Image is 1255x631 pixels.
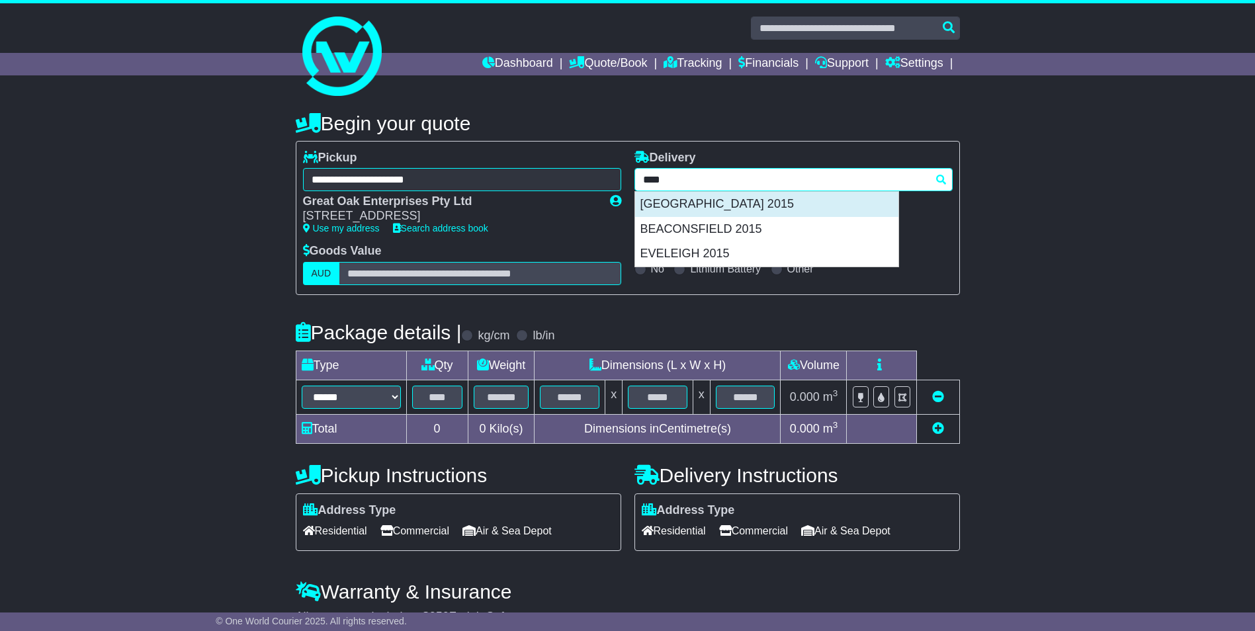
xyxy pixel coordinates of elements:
sup: 3 [833,420,838,430]
label: Goods Value [303,244,382,259]
a: Add new item [932,422,944,435]
div: BEACONSFIELD 2015 [635,217,898,242]
h4: Pickup Instructions [296,464,621,486]
td: Total [296,414,406,443]
div: Great Oak Enterprises Pty Ltd [303,194,597,209]
span: Commercial [380,521,449,541]
sup: 3 [833,388,838,398]
label: Pickup [303,151,357,165]
span: Residential [642,521,706,541]
label: kg/cm [478,329,509,343]
a: Search address book [393,223,488,233]
span: © One World Courier 2025. All rights reserved. [216,616,407,626]
div: [GEOGRAPHIC_DATA] 2015 [635,192,898,217]
a: Settings [885,53,943,75]
td: Dimensions (L x W x H) [535,351,781,380]
label: Lithium Battery [690,263,761,275]
span: 0.000 [790,390,820,403]
td: Dimensions in Centimetre(s) [535,414,781,443]
td: Volume [781,351,847,380]
div: EVELEIGH 2015 [635,241,898,267]
span: Residential [303,521,367,541]
label: No [651,263,664,275]
td: 0 [406,414,468,443]
a: Use my address [303,223,380,233]
h4: Delivery Instructions [634,464,960,486]
a: Remove this item [932,390,944,403]
td: x [693,380,710,414]
span: Commercial [719,521,788,541]
h4: Warranty & Insurance [296,581,960,603]
span: 0.000 [790,422,820,435]
div: [STREET_ADDRESS] [303,209,597,224]
label: Address Type [303,503,396,518]
span: 250 [429,610,449,623]
a: Tracking [664,53,722,75]
a: Support [815,53,869,75]
label: Address Type [642,503,735,518]
td: Weight [468,351,535,380]
a: Financials [738,53,799,75]
span: Air & Sea Depot [801,521,890,541]
td: Qty [406,351,468,380]
div: All our quotes include a $ FreightSafe warranty. [296,610,960,624]
span: m [823,422,838,435]
a: Quote/Book [569,53,647,75]
span: m [823,390,838,403]
a: Dashboard [482,53,553,75]
label: lb/in [533,329,554,343]
td: x [605,380,623,414]
span: Air & Sea Depot [462,521,552,541]
typeahead: Please provide city [634,168,953,191]
td: Kilo(s) [468,414,535,443]
label: Other [787,263,814,275]
span: 0 [479,422,486,435]
td: Type [296,351,406,380]
label: AUD [303,262,340,285]
label: Delivery [634,151,696,165]
h4: Begin your quote [296,112,960,134]
h4: Package details | [296,321,462,343]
